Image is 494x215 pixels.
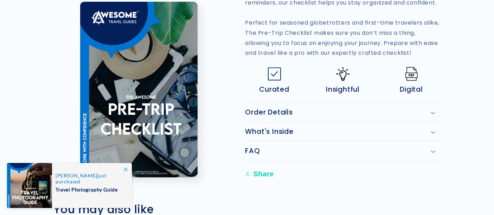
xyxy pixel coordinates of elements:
[400,85,423,94] span: Digital
[336,67,350,81] img: Idea-icon.png
[245,103,441,122] summary: Order Details
[405,67,418,81] img: Pdf.png
[245,108,293,117] h2: Order Details
[259,85,289,94] span: Curated
[56,184,124,193] span: Travel Photography Guide
[245,147,260,155] h2: FAQ
[326,85,360,94] span: Insightful
[54,2,228,182] media-gallery: Gallery Viewer
[245,122,441,141] summary: What's Inside
[245,166,276,182] button: Share
[56,172,124,184] span: just purchased
[245,142,441,161] summary: FAQ
[56,172,97,178] span: [PERSON_NAME]
[245,128,294,136] h2: What's Inside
